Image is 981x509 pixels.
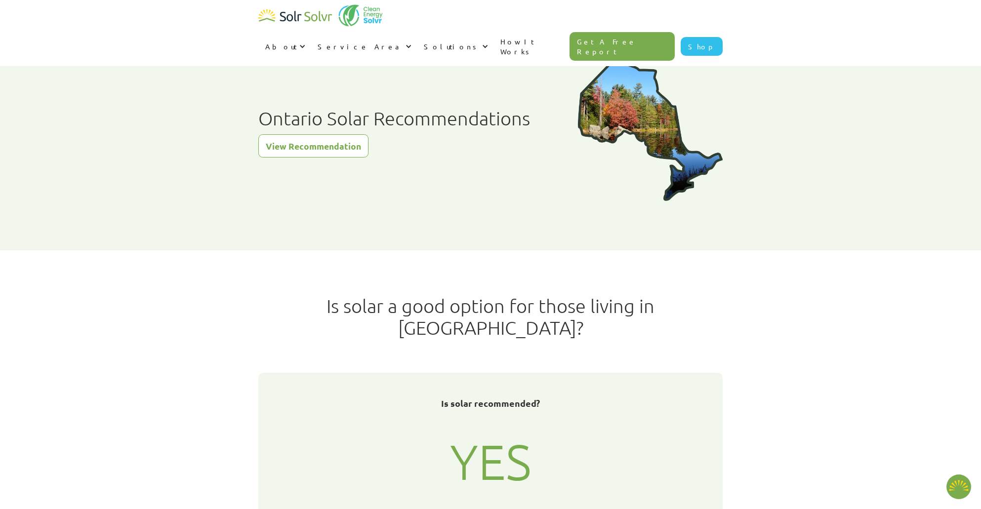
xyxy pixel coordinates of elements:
img: 1702586718.png [946,474,971,499]
h4: Is solar recommended? [278,397,703,409]
a: How It Works [493,27,570,66]
div: Service Area [318,41,403,51]
div: About [258,32,311,61]
button: Open chatbot widget [946,474,971,499]
a: Shop [681,37,723,56]
div: Solutions [417,32,493,61]
div: Solutions [424,41,480,51]
h1: YES [278,436,703,486]
h1: Ontario Solar Recommendations [258,108,530,129]
div: View Recommendation [266,142,361,151]
h1: Is solar a good option for those living in [GEOGRAPHIC_DATA]? [258,295,723,339]
a: Get A Free Report [570,32,675,61]
div: About [265,41,297,51]
div: Service Area [311,32,417,61]
a: View Recommendation [258,134,368,157]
